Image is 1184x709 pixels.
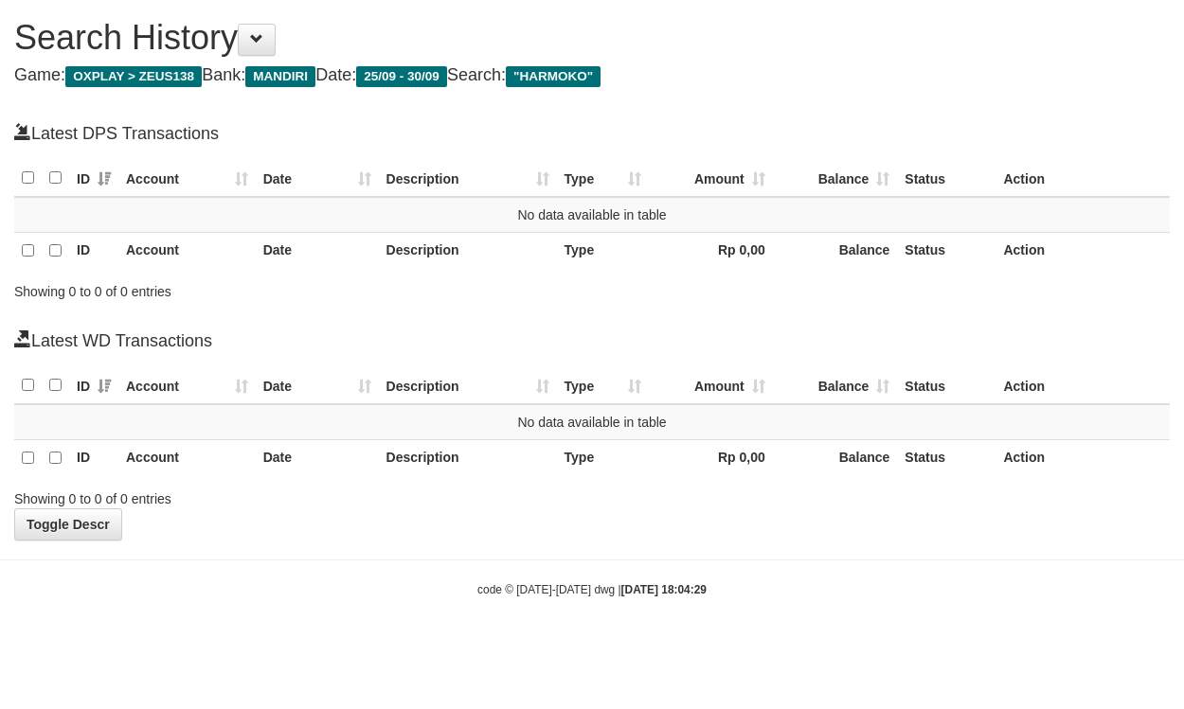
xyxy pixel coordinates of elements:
th: Description: activate to sort column ascending [379,367,557,404]
th: Balance [773,233,898,270]
h4: Game: Bank: Date: Search: [14,66,1170,85]
th: Balance: activate to sort column ascending [773,160,898,197]
th: ID: activate to sort column ascending [69,160,118,197]
th: Date: activate to sort column ascending [256,367,379,404]
th: Account: activate to sort column ascending [118,160,256,197]
strong: [DATE] 18:04:29 [621,583,707,596]
a: Toggle Descr [14,508,122,541]
th: Date: activate to sort column ascending [256,160,379,197]
span: OXPLAY > ZEUS138 [65,66,202,87]
span: "HARMOKO" [506,66,601,87]
th: ID [69,233,118,270]
th: Rp 0,00 [649,233,773,270]
th: Action [996,233,1170,270]
th: Type: activate to sort column ascending [557,367,650,404]
th: Action [996,439,1170,476]
th: Action [996,160,1170,197]
th: Status [897,367,996,404]
th: Description: activate to sort column ascending [379,160,557,197]
th: Status [897,439,996,476]
div: Showing 0 to 0 of 0 entries [14,275,479,301]
th: Action [996,367,1170,404]
th: Date [256,233,379,270]
small: code © [DATE]-[DATE] dwg | [477,583,707,596]
th: Type: activate to sort column ascending [557,160,650,197]
th: Account [118,439,256,476]
th: Amount: activate to sort column ascending [649,367,773,404]
th: Description [379,439,557,476]
th: Rp 0,00 [649,439,773,476]
th: Amount: activate to sort column ascending [649,160,773,197]
td: No data available in table [14,197,1170,233]
th: Status [897,233,996,270]
th: Balance [773,439,898,476]
h1: Search History [14,19,1170,57]
th: Account: activate to sort column ascending [118,367,256,404]
h4: Latest DPS Transactions [14,122,1170,144]
th: Status [897,160,996,197]
h4: Latest WD Transactions [14,329,1170,351]
th: Date [256,439,379,476]
th: Description [379,233,557,270]
div: Showing 0 to 0 of 0 entries [14,482,479,508]
th: Type [557,439,650,476]
th: Balance: activate to sort column ascending [773,367,898,404]
th: Type [557,233,650,270]
td: No data available in table [14,404,1170,440]
span: MANDIRI [245,66,315,87]
th: Account [118,233,256,270]
span: 25/09 - 30/09 [356,66,447,87]
th: ID: activate to sort column ascending [69,367,118,404]
th: ID [69,439,118,476]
